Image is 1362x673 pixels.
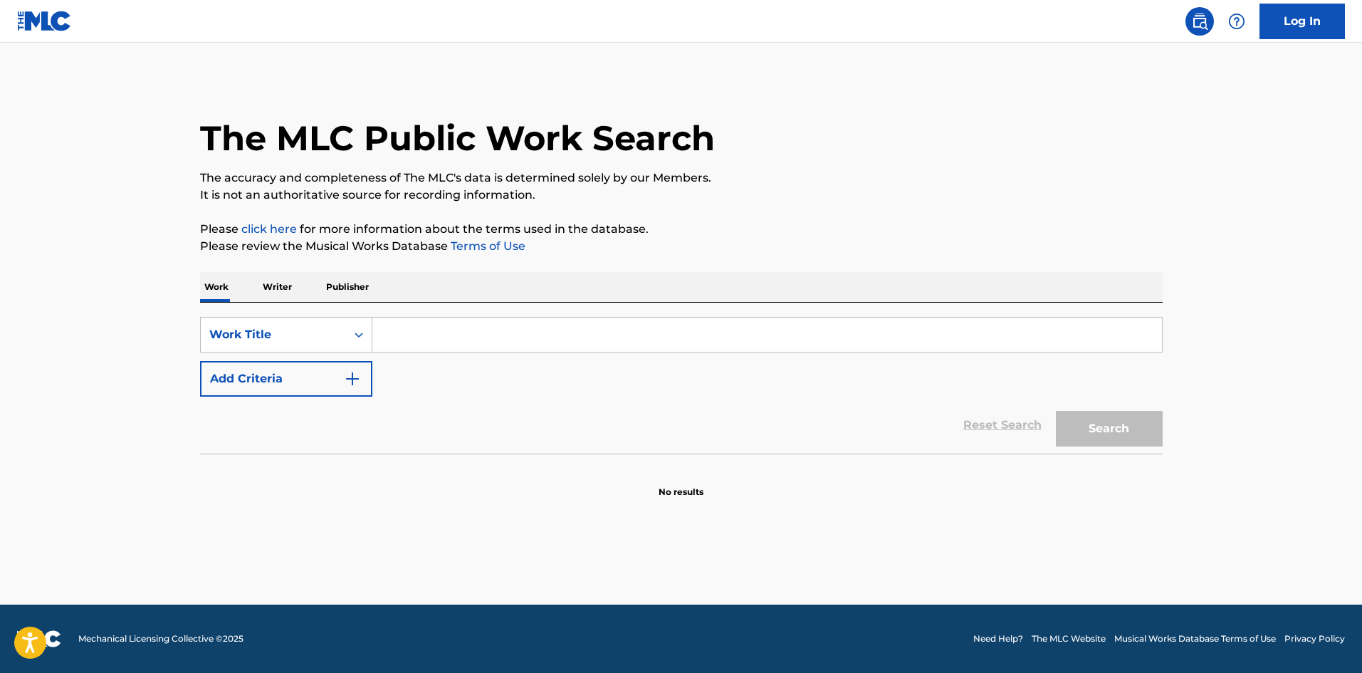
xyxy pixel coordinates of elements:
[448,239,525,253] a: Terms of Use
[78,632,243,645] span: Mechanical Licensing Collective © 2025
[344,370,361,387] img: 9d2ae6d4665cec9f34b9.svg
[200,187,1163,204] p: It is not an authoritative source for recording information.
[1185,7,1214,36] a: Public Search
[659,469,703,499] p: No results
[200,361,372,397] button: Add Criteria
[973,632,1023,645] a: Need Help?
[258,272,296,302] p: Writer
[1259,4,1345,39] a: Log In
[200,221,1163,238] p: Please for more information about the terms used in the database.
[1032,632,1106,645] a: The MLC Website
[1228,13,1245,30] img: help
[200,169,1163,187] p: The accuracy and completeness of The MLC's data is determined solely by our Members.
[209,326,337,343] div: Work Title
[1114,632,1276,645] a: Musical Works Database Terms of Use
[200,317,1163,454] form: Search Form
[200,238,1163,255] p: Please review the Musical Works Database
[241,222,297,236] a: click here
[1284,632,1345,645] a: Privacy Policy
[200,272,233,302] p: Work
[17,11,72,31] img: MLC Logo
[1191,13,1208,30] img: search
[200,117,715,160] h1: The MLC Public Work Search
[1222,7,1251,36] div: Help
[17,630,61,647] img: logo
[322,272,373,302] p: Publisher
